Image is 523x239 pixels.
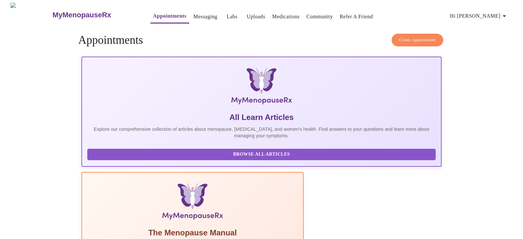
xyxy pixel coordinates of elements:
[78,34,445,47] h4: Appointments
[272,12,299,21] a: Medications
[87,149,436,160] button: Browse All Articles
[447,9,511,23] button: Hi [PERSON_NAME]
[52,4,137,26] a: MyMenopauseRx
[244,10,268,23] button: Uploads
[10,3,52,27] img: MyMenopauseRx Logo
[87,228,298,238] h5: The Menopause Manual
[150,9,189,24] button: Appointments
[227,12,237,21] a: Labs
[87,151,437,157] a: Browse All Articles
[87,126,436,139] p: Explore our comprehensive collection of articles about menopause, [MEDICAL_DATA], and women's hea...
[194,12,217,21] a: Messaging
[191,10,220,23] button: Messaging
[392,34,443,46] button: Create Appointment
[153,11,186,21] a: Appointments
[121,183,264,222] img: Menopause Manual
[269,10,302,23] button: Medications
[450,11,508,21] span: Hi [PERSON_NAME]
[247,12,265,21] a: Uploads
[52,11,111,19] h3: MyMenopauseRx
[94,150,429,159] span: Browse All Articles
[222,10,243,23] button: Labs
[340,12,373,21] a: Refer a Friend
[304,10,336,23] button: Community
[142,68,382,107] img: MyMenopauseRx Logo
[399,36,436,44] span: Create Appointment
[87,112,436,123] h5: All Learn Articles
[307,12,333,21] a: Community
[337,10,376,23] button: Refer a Friend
